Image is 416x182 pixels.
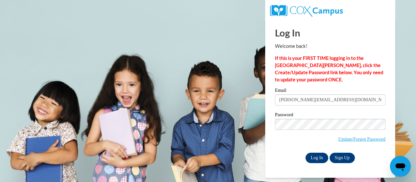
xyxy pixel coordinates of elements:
[275,88,385,94] label: Email
[330,153,355,163] a: Sign Up
[275,55,383,82] strong: If this is your FIRST TIME logging in to the [GEOGRAPHIC_DATA][PERSON_NAME], click the Create/Upd...
[305,153,328,163] input: Log In
[390,156,411,177] iframe: Button to launch messaging window
[338,136,385,142] a: Update/Forgot Password
[270,5,343,17] img: COX Campus
[275,43,385,50] p: Welcome back!
[275,112,385,119] label: Password
[275,26,385,39] h1: Log In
